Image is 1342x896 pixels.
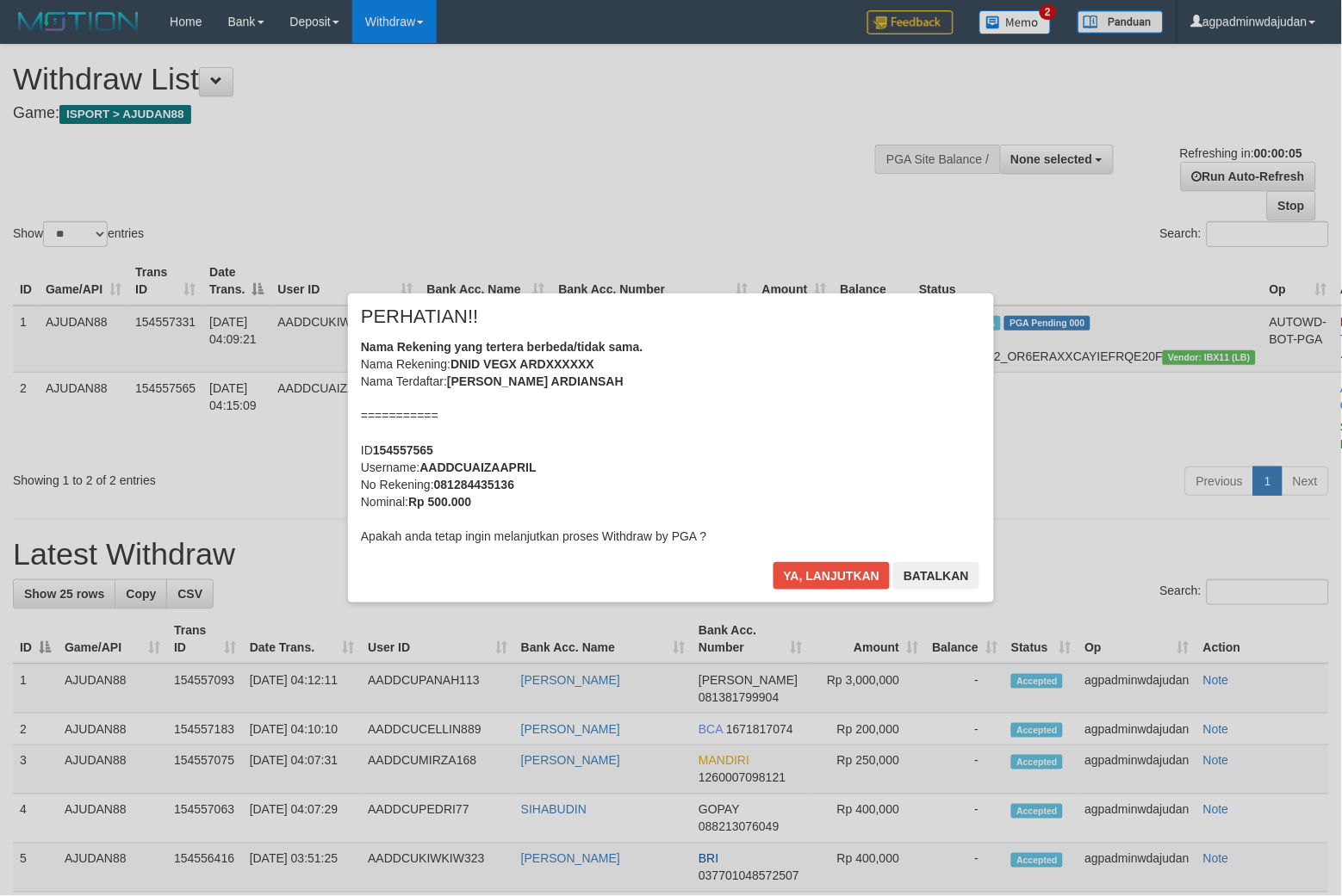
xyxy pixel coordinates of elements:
b: DNID VEGX ARDXXXXXX [450,357,594,371]
b: Nama Rekening yang tertera berbeda/tidak sama. [361,340,643,354]
button: Ya, lanjutkan [774,562,891,590]
b: Rp 500.000 [408,495,471,509]
b: AADDCUAIZAAPRIL [419,460,536,474]
b: [PERSON_NAME] ARDIANSAH [447,374,624,388]
div: Nama Rekening: Nama Terdaftar: =========== ID Username: No Rekening: Nominal: Apakah anda tetap i... [361,338,981,545]
button: Batalkan [893,562,979,590]
span: PERHATIAN!! [361,308,479,325]
b: 081284435136 [434,478,514,491]
b: 154557565 [373,443,433,457]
